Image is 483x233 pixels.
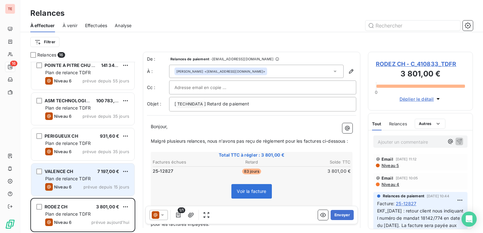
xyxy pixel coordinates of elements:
span: [ [174,101,176,106]
span: 25-12827 [396,200,416,207]
span: Total TTC à régler : 3 801,00 € [152,152,352,158]
span: Malgré plusieurs relances, nous n'avons pas reçu de règlement pour les factures ci-dessous : [151,138,348,144]
span: Niveau 6 [54,220,71,225]
th: Factures échues [152,159,218,165]
span: Niveau 5 [381,163,399,168]
span: Email [382,157,393,162]
span: Niveau 6 [54,78,71,83]
th: Retard [219,159,284,165]
span: Plan de relance TDFR [45,105,91,111]
div: TE [5,4,15,14]
span: prévue depuis 35 jours [83,114,129,119]
span: Plan de relance TDFR [45,176,91,181]
span: Nous sommes donc à présent dans l’obligation d’appliquer des intérêts moratoires dès [DATE] pour ... [151,214,351,227]
span: RODEZ CH - C_410833_TDFR [376,60,465,68]
label: Cc : [147,84,169,91]
span: prévue depuis 35 jours [83,149,129,154]
span: Relances [37,52,56,58]
span: [DATE] 10:05 [396,176,418,180]
span: prévue aujourd’hui [91,220,129,225]
a: 16 [5,62,15,72]
span: Plan de relance TDFR [45,70,91,75]
span: Niveau 6 [54,184,71,189]
span: [DATE] 11:12 [396,157,417,161]
span: Facture : [377,200,394,207]
span: prévue depuis 55 jours [83,78,129,83]
button: Filtrer [30,37,59,47]
span: prévue depuis 15 jours [83,184,129,189]
td: 3 801,00 € [285,168,351,175]
span: Voir la facture [237,188,266,194]
span: Effectuées [85,22,107,29]
span: 0 [375,90,377,95]
span: À effectuer [30,22,55,29]
span: 83 jours [242,169,261,174]
div: Open Intercom Messenger [462,212,477,227]
span: Relances de paiement [383,193,424,199]
span: - [EMAIL_ADDRESS][DOMAIN_NAME] [211,57,273,61]
label: À : [147,68,169,75]
span: 3 801,00 € [96,204,119,209]
span: Plan de relance TDFR [45,211,91,217]
span: Relances [389,121,407,126]
span: À venir [63,22,77,29]
input: Rechercher [365,21,460,31]
span: 7 197,00 € [97,169,119,174]
span: POINTE A PITRE CHU LES ABYMES [45,63,120,68]
span: Niveau 6 [54,149,71,154]
span: 141 343,71 € [101,63,128,68]
span: Niveau 4 [381,182,399,187]
span: De : [147,56,169,62]
span: Email [382,176,393,181]
span: Analyse [115,22,131,29]
span: 100 783,54 € [96,98,125,103]
span: [PERSON_NAME] [176,69,203,74]
span: 25-12827 [153,168,173,174]
span: ] Retard de paiement [204,101,249,106]
span: [DATE] 10:44 [427,194,449,198]
span: Objet : [147,101,161,106]
span: Niveau 6 [54,114,71,119]
div: <[EMAIL_ADDRESS][DOMAIN_NAME]> [176,69,265,74]
img: Logo LeanPay [5,219,15,229]
th: Solde TTC [285,159,351,165]
button: Déplier le détail [398,95,443,103]
span: PERIGUEUX CH [45,133,78,139]
h3: 3 801,00 € [376,68,465,81]
span: VALENCE CH [45,169,73,174]
span: Relances de paiement [170,57,209,61]
h3: Relances [30,8,64,19]
span: Tout [372,121,382,126]
span: TECHNIDATA [176,101,204,108]
span: 16 [10,61,17,66]
input: Adresse email en copie ... [174,83,242,92]
button: Autres [415,119,445,129]
span: RODEZ CH [45,204,67,209]
span: ASM TECHNOLOGIES SAS [45,98,102,103]
span: Plan de relance TDFR [45,140,91,146]
span: Déplier le détail [400,96,434,102]
div: grid [30,62,135,233]
span: Bonjour, [151,124,168,129]
span: 16 [58,52,65,58]
button: Envoyer [331,210,354,220]
span: 1/1 [178,207,185,213]
span: 931,60 € [100,133,119,139]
